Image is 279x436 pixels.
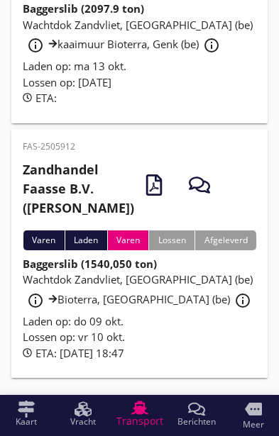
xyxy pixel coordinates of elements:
[11,129,268,379] a: FAS-2505912Zandhandel Faasse B.V.([PERSON_NAME])VarenLadenVarenLossenAfgeleverdBaggerslib (1540,0...
[70,418,96,426] span: Vracht
[35,91,57,105] span: ETA:
[23,230,65,250] div: Varen
[107,230,149,250] div: Varen
[23,330,125,344] span: Lossen op: vr 10 okt.
[195,230,256,250] div: Afgeleverd
[245,401,262,418] i: more
[27,37,44,54] i: info_outline
[203,37,220,54] i: info_outline
[243,420,264,429] span: Meer
[23,1,144,16] strong: Baggerslib (2097.9 ton)
[23,314,124,328] span: Laden op: do 09 okt.
[23,75,111,89] span: Lossen op: [DATE]
[35,346,124,360] span: ETA: [DATE] 18:47
[234,292,251,309] i: info_outline
[23,161,99,197] strong: Zandhandel Faasse B.V.
[23,257,157,271] strong: Baggerslib (1540,050 ton)
[23,140,134,153] p: FAS-2505912
[65,230,107,250] div: Laden
[16,418,37,426] span: Kaart
[177,418,216,426] span: Berichten
[116,416,163,426] span: Transport
[23,59,126,73] span: Laden op: ma 13 okt.
[111,395,168,433] a: Transport
[148,230,195,250] div: Lossen
[168,395,225,433] a: Berichten
[27,292,44,309] i: info_outline
[23,18,253,52] span: Wachtdok Zandvliet, [GEOGRAPHIC_DATA] (be) kaaimuur Bioterra, Genk (be)
[23,160,134,218] h2: ([PERSON_NAME])
[55,395,111,433] a: Vracht
[23,272,256,306] span: Wachtdok Zandvliet, [GEOGRAPHIC_DATA] (be) Bioterra, [GEOGRAPHIC_DATA] (be)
